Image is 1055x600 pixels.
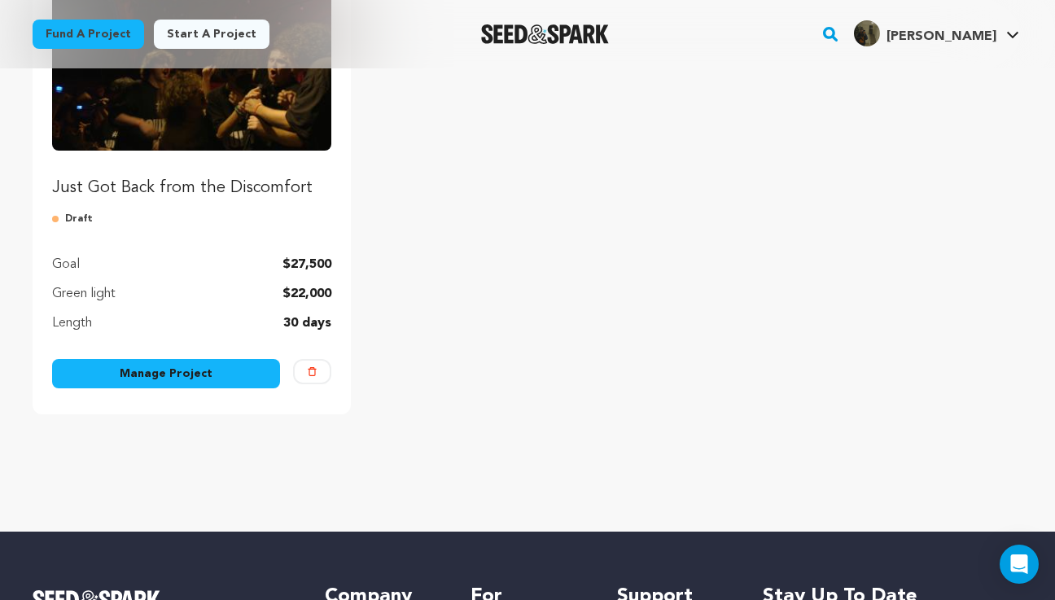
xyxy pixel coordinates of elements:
a: Start a project [154,20,269,49]
p: $27,500 [282,255,331,274]
p: Draft [52,212,331,226]
img: Seed&Spark Logo Dark Mode [481,24,609,44]
a: Manage Project [52,359,280,388]
img: 06eb682db392dc56.png [854,20,880,46]
img: trash-empty.svg [308,367,317,376]
p: Just Got Back from the Discomfort [52,177,331,199]
p: Goal [52,255,80,274]
p: 30 days [283,313,331,333]
div: Open Intercom Messenger [1000,545,1039,584]
a: Fund a project [33,20,144,49]
p: $22,000 [282,284,331,304]
a: Seed&Spark Homepage [481,24,609,44]
p: Length [52,313,92,333]
span: [PERSON_NAME] [886,30,996,43]
img: submitted-for-review.svg [52,212,65,226]
p: Green light [52,284,116,304]
a: Gaby S.'s Profile [851,17,1022,46]
span: Gaby S.'s Profile [851,17,1022,51]
div: Gaby S.'s Profile [854,20,996,46]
